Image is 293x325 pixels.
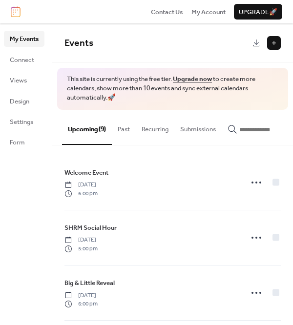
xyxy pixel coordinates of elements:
[10,55,34,65] span: Connect
[62,110,112,145] button: Upcoming (9)
[136,110,174,144] button: Recurring
[10,76,27,85] span: Views
[67,75,278,102] span: This site is currently using the free tier. to create more calendars, show more than 10 events an...
[64,278,115,288] a: Big & Little Reveal
[64,300,98,308] span: 6:00 pm
[173,73,212,85] a: Upgrade now
[64,34,93,52] span: Events
[4,52,44,67] a: Connect
[4,93,44,109] a: Design
[4,134,44,150] a: Form
[11,6,21,17] img: logo
[64,244,98,253] span: 5:00 pm
[64,236,98,244] span: [DATE]
[151,7,183,17] a: Contact Us
[64,223,117,233] span: SHRM Social Hour
[174,110,222,144] button: Submissions
[234,4,282,20] button: Upgrade🚀
[64,167,108,178] a: Welcome Event
[191,7,226,17] a: My Account
[10,97,29,106] span: Design
[64,223,117,233] a: SHRM Social Hour
[10,117,33,127] span: Settings
[10,138,25,147] span: Form
[4,31,44,46] a: My Events
[112,110,136,144] button: Past
[64,291,98,300] span: [DATE]
[64,189,98,198] span: 6:00 pm
[239,7,277,17] span: Upgrade 🚀
[64,168,108,178] span: Welcome Event
[4,72,44,88] a: Views
[10,34,39,44] span: My Events
[4,114,44,129] a: Settings
[64,181,98,189] span: [DATE]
